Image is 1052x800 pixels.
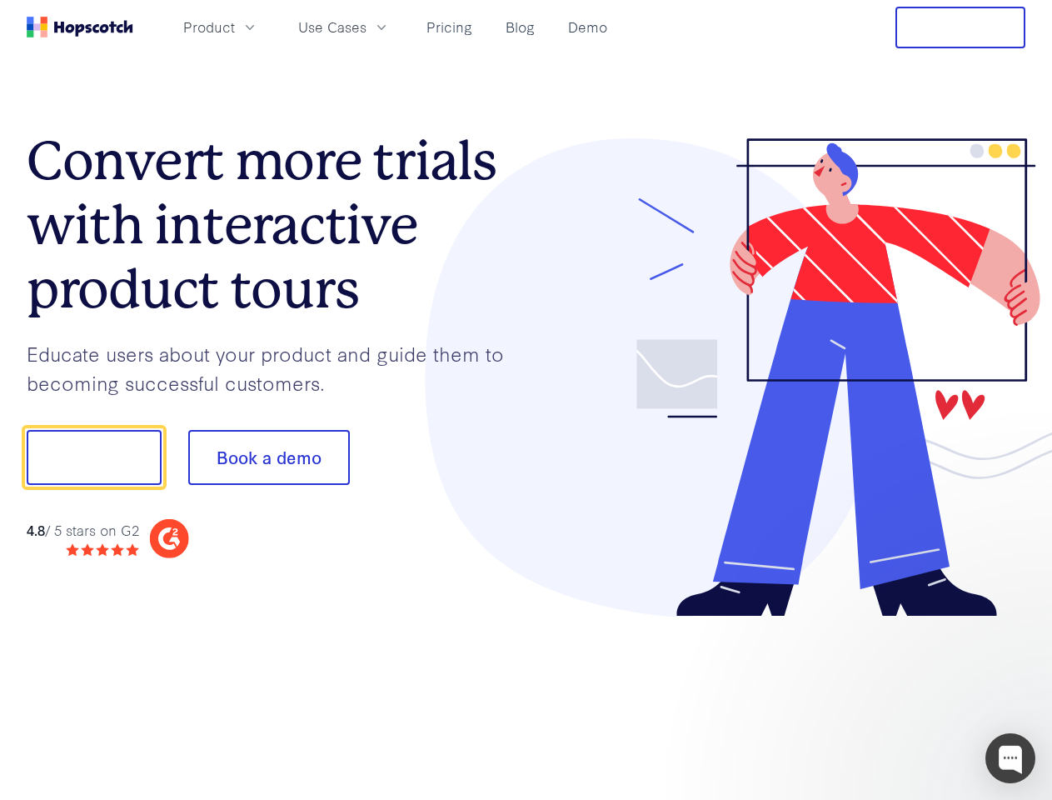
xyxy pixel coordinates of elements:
h1: Convert more trials with interactive product tours [27,129,526,321]
button: Show me! [27,430,162,485]
button: Book a demo [188,430,350,485]
span: Product [183,17,235,37]
a: Blog [499,13,541,41]
span: Use Cases [298,17,366,37]
button: Use Cases [288,13,400,41]
a: Pricing [420,13,479,41]
p: Educate users about your product and guide them to becoming successful customers. [27,339,526,397]
a: Home [27,17,133,37]
button: Product [173,13,268,41]
a: Demo [561,13,614,41]
strong: 4.8 [27,520,45,539]
div: / 5 stars on G2 [27,520,139,541]
button: Free Trial [895,7,1025,48]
